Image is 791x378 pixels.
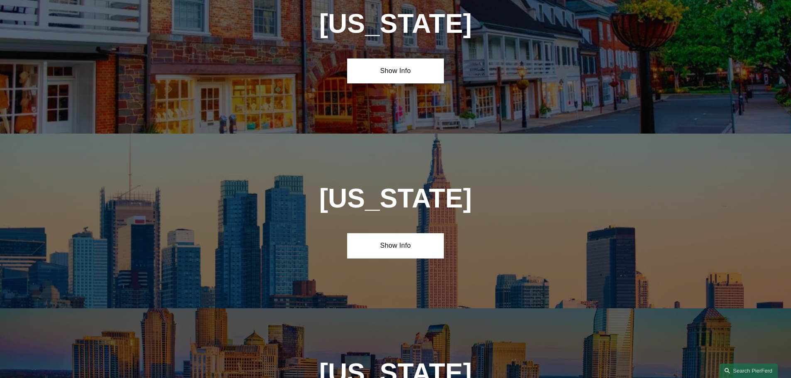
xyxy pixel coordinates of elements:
a: Show Info [347,59,444,83]
h1: [US_STATE] [274,9,517,39]
a: Search this site [720,363,778,378]
h1: [US_STATE] [274,183,517,214]
a: Show Info [347,233,444,258]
